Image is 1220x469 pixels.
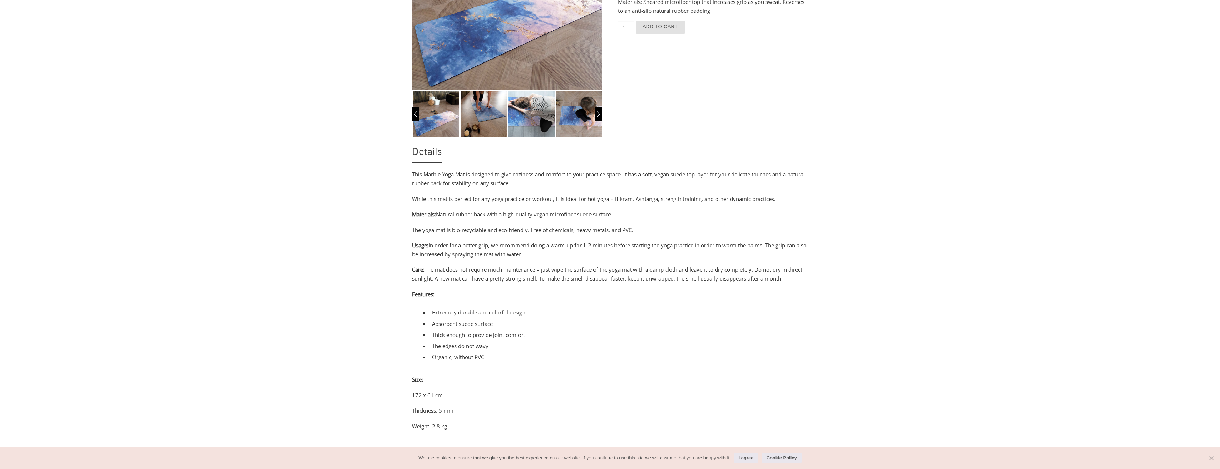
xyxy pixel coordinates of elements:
strong: Usage: [412,242,428,249]
strong: Materials: [412,211,436,218]
li: Thick enough to provide joint comfort [429,329,808,341]
p: While this mat is perfect for any yoga practice or workout, it is ideal for hot yoga – Bikram, As... [412,195,808,203]
input: Product quantity [618,21,634,34]
li: Extremely durable and colorful design [429,307,808,318]
strong: Care: [412,266,425,273]
p: Thickness: 5 mm [412,406,808,415]
p: The mat does not require much maintenance – just wipe the surface of the yoga mat with a damp clo... [412,265,808,283]
button: Previous [412,107,419,121]
img: marble yoga mat [508,91,555,137]
button: Cookie Policy [762,453,802,463]
p: Natural rubber back with a high-quality vegan microfiber suede surface. [412,210,808,219]
button: Next [595,107,602,121]
li: The edges do not wavy [429,341,808,352]
strong: Size: [412,376,423,383]
img: marble yoga mat [461,91,507,137]
p: Weight: 2.8 kg [412,422,808,431]
li: Organic, without PVC [429,352,808,363]
button: Add to cart [636,21,685,33]
span: No [1208,454,1215,462]
p: The yoga mat is bio-recyclable and eco-friendly. Free of chemicals, heavy metals, and PVC. [412,226,808,234]
p: In order for a better grip, we recommend doing a warm-up for 1-2 minutes before starting the yoga... [412,241,808,259]
img: marble yoga mat [413,91,459,137]
p: This Marble Yoga Mat is designed to give coziness and comfort to your practice space. It has a so... [412,170,808,188]
p: 172 x 61 cm [412,391,808,400]
strong: Features: [412,291,435,298]
li: Absorbent suede surface [429,318,808,329]
button: I agree [734,453,758,463]
span: We use cookies to ensure that we give you the best experience on our website. If you continue to ... [418,454,730,462]
img: marble yoga mat [556,91,603,137]
a: Details [412,140,442,163]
